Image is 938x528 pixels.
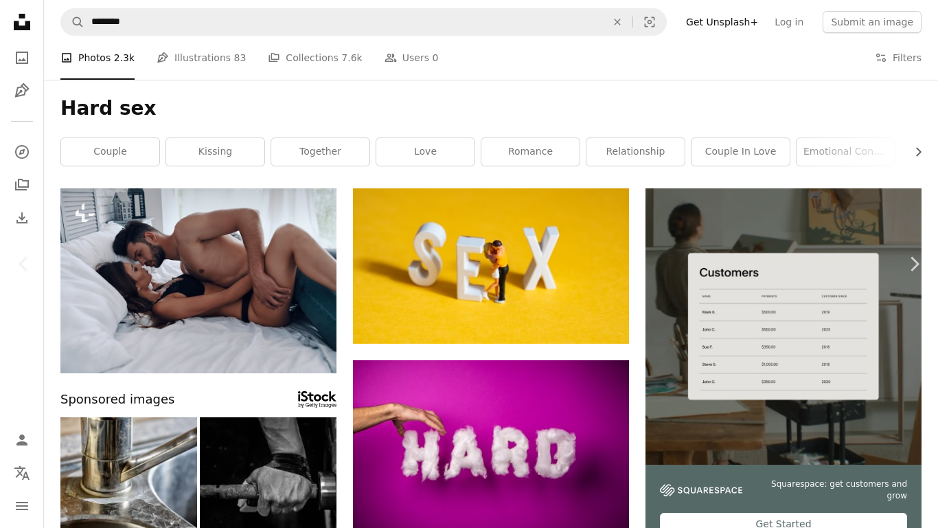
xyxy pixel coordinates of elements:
a: couple in love [691,138,790,166]
a: Beautiful young semi-dressed couple about to make love while spending time in the bed [60,274,336,287]
a: Illustrations 83 [157,36,246,80]
button: Filters [875,36,922,80]
button: Submit an image [823,11,922,33]
a: Illustrations [8,77,36,104]
a: Collections 7.6k [268,36,362,80]
a: Log in / Sign up [8,426,36,454]
a: a close up of a toy [353,259,629,272]
a: Users 0 [385,36,439,80]
a: Next [890,198,938,330]
a: kissing [166,138,264,166]
a: the word hard is written with clouds in front of a hand [353,445,629,458]
a: together [271,138,369,166]
button: scroll list to the right [906,138,922,166]
a: love [376,138,474,166]
span: Sponsored images [60,390,174,410]
form: Find visuals sitewide [60,8,667,36]
button: Menu [8,492,36,520]
img: a close up of a toy [353,188,629,344]
button: Search Unsplash [61,9,84,35]
span: Squarespace: get customers and grow [759,478,907,502]
button: Visual search [633,9,666,35]
h1: Hard sex [60,96,922,121]
span: 7.6k [341,50,362,65]
img: file-1747939142011-51e5cc87e3c9 [660,484,742,496]
a: couple [61,138,159,166]
a: Photos [8,44,36,71]
a: Log in [766,11,812,33]
button: Language [8,459,36,487]
span: 0 [432,50,438,65]
button: Clear [602,9,632,35]
img: file-1747939376688-baf9a4a454ffimage [645,188,922,465]
a: emotional connection [797,138,895,166]
span: 83 [234,50,247,65]
a: Explore [8,138,36,166]
a: romance [481,138,580,166]
a: Get Unsplash+ [678,11,766,33]
img: Beautiful young semi-dressed couple about to make love while spending time in the bed [60,188,336,373]
a: relationship [586,138,685,166]
a: Collections [8,171,36,199]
